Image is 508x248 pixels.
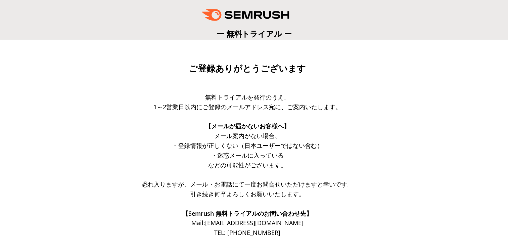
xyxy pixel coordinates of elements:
span: 【Semrush 無料トライアルのお問い合わせ先】 [182,209,312,217]
span: ご登録ありがとうございます [189,64,306,74]
span: ー 無料トライアル ー [217,28,292,39]
span: 恐れ入りますが、メール・お電話にて一度お問合せいただけますと幸いです。 [142,180,353,188]
span: 【メールが届かないお客様へ】 [205,122,290,130]
span: Mail: [EMAIL_ADDRESS][DOMAIN_NAME] [191,219,304,227]
span: などの可能性がございます。 [208,161,287,169]
span: 1～2営業日以内にご登録のメールアドレス宛に、ご案内いたします。 [153,103,341,111]
span: ・迷惑メールに入っている [211,151,284,159]
span: 引き続き何卒よろしくお願いいたします。 [190,190,305,198]
span: TEL: [PHONE_NUMBER] [214,229,280,237]
span: メール案内がない場合、 [214,132,281,140]
span: ・登録情報が正しくない（日本ユーザーではない含む） [172,141,323,150]
span: 無料トライアルを発行のうえ、 [205,93,290,101]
